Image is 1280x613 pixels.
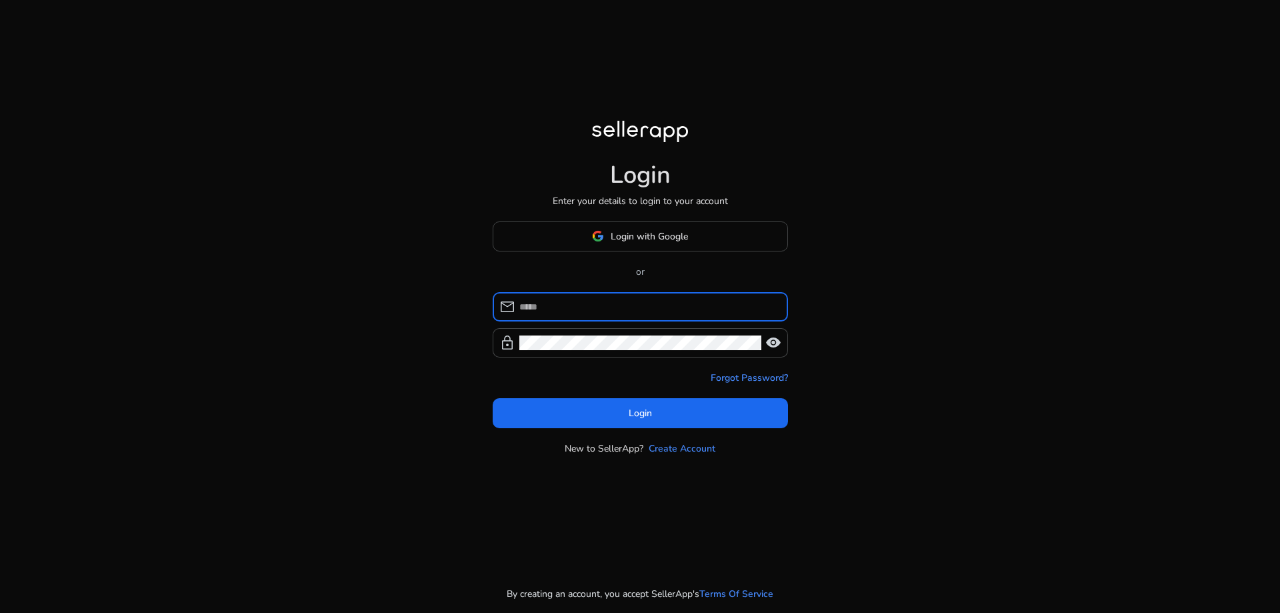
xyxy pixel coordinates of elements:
p: Enter your details to login to your account [553,194,728,208]
span: visibility [765,335,781,351]
a: Terms Of Service [699,587,773,601]
p: New to SellerApp? [565,442,643,456]
span: Login [629,406,652,420]
p: or [493,265,788,279]
span: mail [499,299,515,315]
button: Login with Google [493,221,788,251]
button: Login [493,398,788,428]
a: Create Account [649,442,715,456]
span: Login with Google [611,229,688,243]
h1: Login [610,161,671,189]
span: lock [499,335,515,351]
a: Forgot Password? [711,371,788,385]
img: google-logo.svg [592,230,604,242]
